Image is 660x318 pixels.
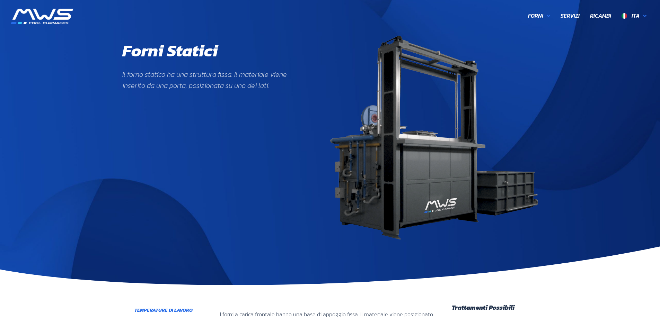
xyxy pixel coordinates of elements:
[122,69,309,91] p: Il forno statico ha una struttura fissa. Il materiale viene inserito da una porta, posizionata su...
[555,9,585,23] a: Servizi
[616,9,652,23] a: Ita
[122,41,218,61] h1: Forni Statici
[632,11,640,20] span: Ita
[528,11,543,20] span: Forni
[452,305,529,311] h5: Trattamenti Possibili
[134,308,203,313] h6: Temperature di lavoro
[11,9,73,24] img: MWS s.r.l.
[523,9,555,23] a: Forni
[561,11,580,20] span: Servizi
[585,9,616,23] a: Ricambi
[590,11,611,20] span: Ricambi
[330,36,538,239] img: carica-frontale-black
